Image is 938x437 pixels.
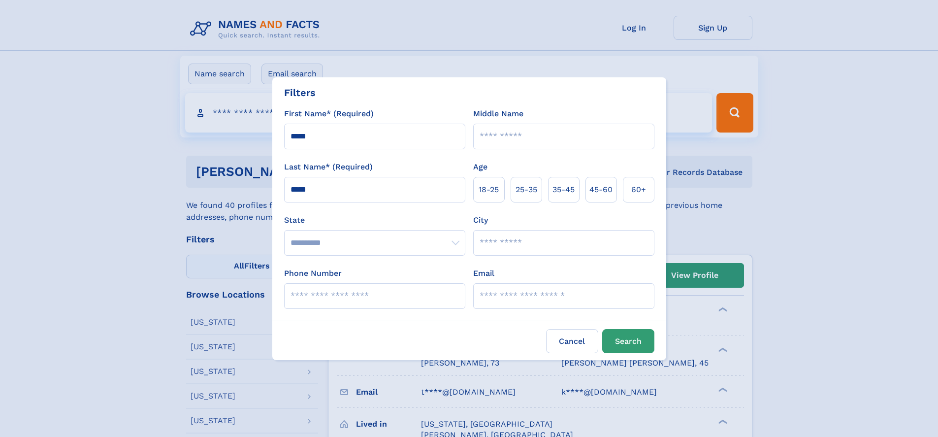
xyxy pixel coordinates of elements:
[552,184,575,196] span: 35‑45
[589,184,613,196] span: 45‑60
[473,161,487,173] label: Age
[284,161,373,173] label: Last Name* (Required)
[479,184,499,196] span: 18‑25
[284,214,465,226] label: State
[473,108,523,120] label: Middle Name
[546,329,598,353] label: Cancel
[516,184,537,196] span: 25‑35
[473,268,494,279] label: Email
[284,108,374,120] label: First Name* (Required)
[473,214,488,226] label: City
[284,85,316,100] div: Filters
[284,268,342,279] label: Phone Number
[631,184,646,196] span: 60+
[602,329,654,353] button: Search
